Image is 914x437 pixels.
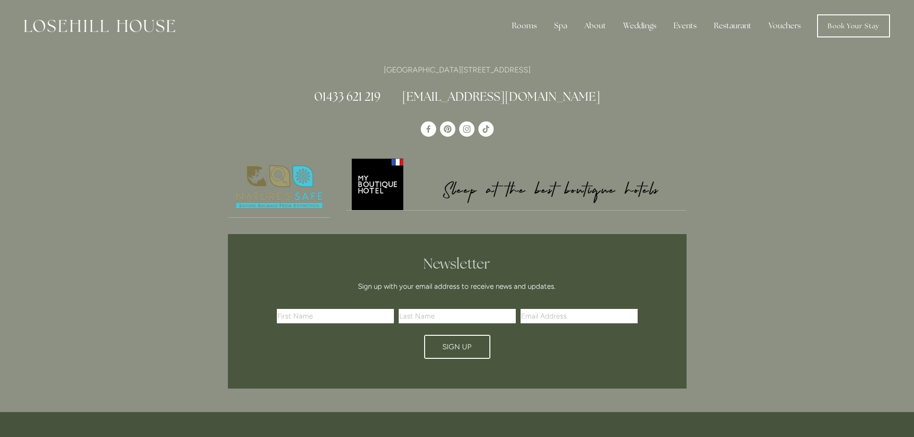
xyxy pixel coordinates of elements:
span: Sign Up [442,343,472,351]
button: Sign Up [424,335,490,359]
p: [GEOGRAPHIC_DATA][STREET_ADDRESS] [228,63,687,76]
a: 01433 621 219 [314,89,380,104]
img: My Boutique Hotel - Logo [346,157,687,210]
h2: Newsletter [280,255,634,272]
p: Sign up with your email address to receive news and updates. [280,281,634,292]
div: About [577,16,614,35]
a: [EMAIL_ADDRESS][DOMAIN_NAME] [402,89,600,104]
input: Email Address [521,309,638,323]
div: Restaurant [706,16,759,35]
input: First Name [277,309,394,323]
div: Events [666,16,704,35]
div: Rooms [504,16,545,35]
a: Nature's Safe - Logo [228,157,331,218]
div: Weddings [616,16,664,35]
input: Last Name [399,309,516,323]
div: Spa [546,16,575,35]
img: Losehill House [24,20,175,32]
a: Book Your Stay [817,14,890,37]
img: Nature's Safe - Logo [228,157,331,217]
a: Vouchers [761,16,808,35]
a: Pinterest [440,121,455,137]
a: Losehill House Hotel & Spa [421,121,436,137]
a: Instagram [459,121,475,137]
a: My Boutique Hotel - Logo [346,157,687,211]
a: TikTok [478,121,494,137]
